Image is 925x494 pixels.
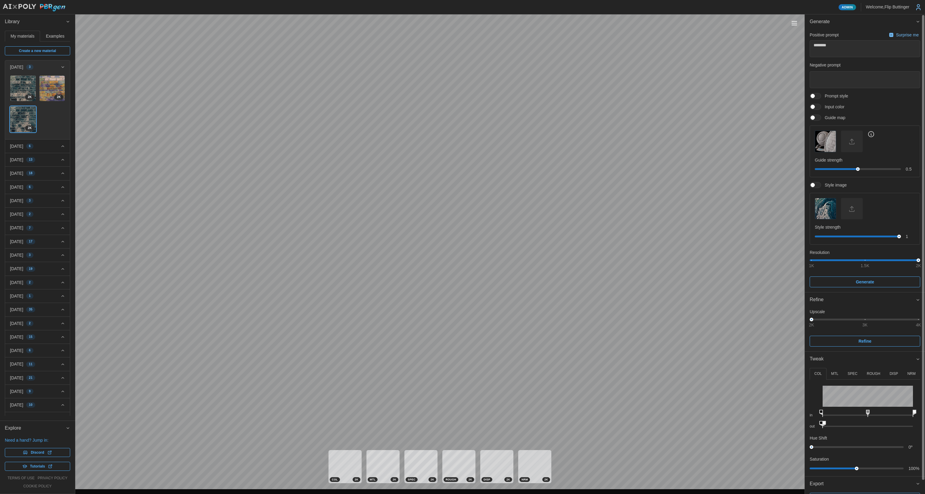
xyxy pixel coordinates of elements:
p: Surprise me [896,32,920,38]
button: [DATE]11 [5,357,70,371]
button: [DATE]26 [5,412,70,425]
button: [DATE]3 [5,194,70,207]
p: Hue Shift [810,435,827,441]
span: 2 K [355,477,358,482]
button: Tweak [805,352,925,366]
span: 3 [29,65,31,69]
span: Style image [821,182,847,188]
button: Refine [805,292,925,307]
p: [DATE] [10,170,23,176]
span: 18 [29,171,33,176]
p: Negative prompt [810,62,920,68]
span: 9 [29,389,31,394]
button: Surprise me [887,31,920,39]
p: [DATE] [10,320,23,326]
p: [DATE] [10,347,23,354]
div: Refine [805,307,925,351]
span: 15 [29,335,33,339]
span: 2 K [393,477,396,482]
button: [DATE]19 [5,262,70,275]
p: [DATE] [10,211,23,217]
span: ROUGH [446,477,456,482]
span: 2 K [28,126,32,131]
span: 2 [29,212,31,217]
span: Generate [810,14,916,29]
span: Prompt style [821,93,848,99]
button: [DATE]2 [5,208,70,221]
span: 10 [29,403,33,407]
button: [DATE]6 [5,181,70,194]
p: 0.5 [906,166,915,172]
button: [DATE]15 [5,330,70,344]
a: cookie policy [23,484,51,489]
button: [DATE]10 [5,398,70,412]
button: [DATE]6 [5,344,70,357]
span: NRM [522,477,528,482]
img: F6axbFr6wgelazAYF0pA [10,107,36,132]
span: 2 K [469,477,472,482]
span: MTL [370,477,375,482]
span: DISP [484,477,490,482]
span: 35 [29,307,33,312]
p: [DATE] [10,252,23,258]
button: [DATE]3 [5,60,70,74]
button: Style image [815,198,836,219]
p: [DATE] [10,402,23,408]
span: Discord [31,448,44,457]
img: Style image [815,198,836,219]
span: Tweak [810,352,916,366]
span: SPEC [408,477,416,482]
p: Resolution [810,249,920,255]
p: [DATE] [10,239,23,245]
p: DISP [889,371,898,376]
span: Tutorials [30,462,45,471]
p: 100 % [908,465,920,471]
p: [DATE] [10,198,23,204]
p: Upscale [810,309,920,315]
span: 7 [29,226,31,230]
span: 1 [29,294,31,298]
p: [DATE] [10,157,23,163]
p: in [810,413,818,418]
p: [DATE] [10,375,23,381]
a: Discord [5,448,70,457]
div: Generate [805,29,925,292]
a: HgPd82pVcrPSz9oc393O2K [10,75,36,101]
a: eGSa24dwAkvxh576m6tp2K [39,75,65,101]
button: [DATE]1 [5,289,70,303]
button: [DATE]35 [5,303,70,316]
button: [DATE]2 [5,276,70,289]
p: [DATE] [10,361,23,367]
p: Welcome, Flip Buttinger [866,4,909,10]
div: Tweak [805,366,925,476]
p: [DATE] [10,293,23,299]
button: Guide map [815,131,836,152]
button: Generate [805,14,925,29]
button: Generate [810,276,920,287]
span: 6 [29,348,31,353]
p: Need a hand? Jump in: [5,437,70,443]
img: eGSa24dwAkvxh576m6tp [39,76,65,101]
p: [DATE] [10,307,23,313]
span: 3 [29,253,31,258]
button: [DATE]7 [5,221,70,234]
span: 2 K [544,477,548,482]
p: out [810,424,818,429]
span: My materials [11,34,34,38]
p: SPEC [848,371,858,376]
p: ROUGH [867,371,880,376]
span: Refine [858,336,871,346]
a: F6axbFr6wgelazAYF0pA2K [10,106,36,132]
span: 2 K [506,477,510,482]
button: [DATE]21 [5,371,70,384]
span: 2 [29,280,31,285]
div: [DATE]3 [5,74,70,139]
p: [DATE] [10,225,23,231]
span: Admin [842,5,853,10]
span: 17 [29,239,33,244]
span: 2 K [431,477,434,482]
span: 13 [29,157,33,162]
a: Create a new material [5,46,70,55]
p: Style strength [815,224,915,230]
span: 2 [29,321,31,326]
